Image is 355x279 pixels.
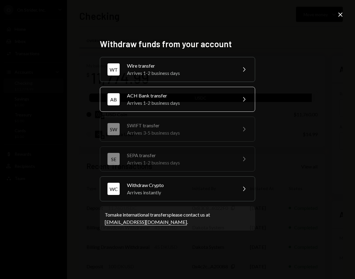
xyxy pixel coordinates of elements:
[127,159,233,166] div: Arrives 1-2 business days
[107,153,120,165] div: SE
[127,182,233,189] div: Withdraw Crypto
[100,147,255,171] button: SESEPA transferArrives 1-2 business days
[100,57,255,82] button: WTWire transferArrives 1-2 business days
[100,87,255,112] button: ABACH Bank transferArrives 1-2 business days
[127,69,233,77] div: Arrives 1-2 business days
[127,62,233,69] div: Wire transfer
[127,99,233,107] div: Arrives 1-2 business days
[107,183,120,195] div: WC
[100,38,255,50] h2: Withdraw funds from your account
[105,211,250,226] div: To make international transfers please contact us at .
[107,93,120,105] div: AB
[127,122,233,129] div: SWIFT transfer
[127,129,233,136] div: Arrives 3-5 business days
[127,92,233,99] div: ACH Bank transfer
[100,117,255,142] button: SWSWIFT transferArrives 3-5 business days
[107,123,120,135] div: SW
[127,189,233,196] div: Arrives instantly
[100,176,255,201] button: WCWithdraw CryptoArrives instantly
[127,152,233,159] div: SEPA transfer
[107,63,120,76] div: WT
[105,219,187,225] a: [EMAIL_ADDRESS][DOMAIN_NAME]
